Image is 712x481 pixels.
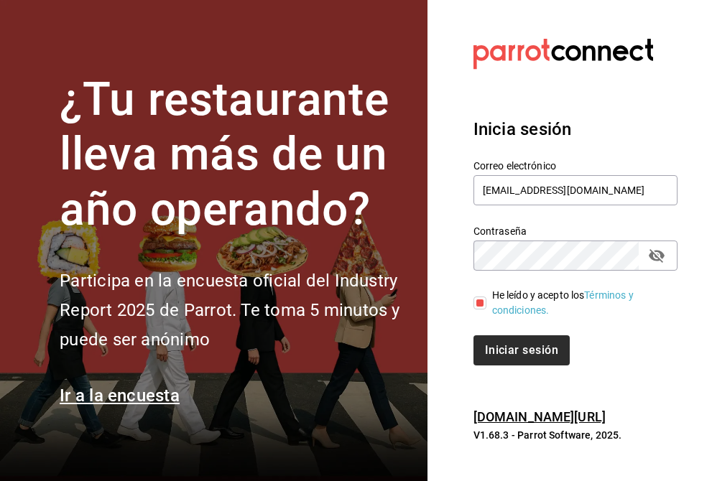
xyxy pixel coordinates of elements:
h3: Inicia sesión [473,116,678,142]
input: Ingresa tu correo electrónico [473,175,678,205]
a: Ir a la encuesta [60,386,180,406]
label: Contraseña [473,225,678,235]
div: He leído y acepto los [492,288,666,318]
button: passwordField [644,243,669,268]
p: V1.68.3 - Parrot Software, 2025. [473,428,678,442]
h2: Participa en la encuesta oficial del Industry Report 2025 de Parrot. Te toma 5 minutos y puede se... [60,266,410,354]
button: Iniciar sesión [473,335,570,365]
h1: ¿Tu restaurante lleva más de un año operando? [60,73,410,238]
a: [DOMAIN_NAME][URL] [473,409,606,424]
label: Correo electrónico [473,160,678,170]
a: Términos y condiciones. [492,289,634,316]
